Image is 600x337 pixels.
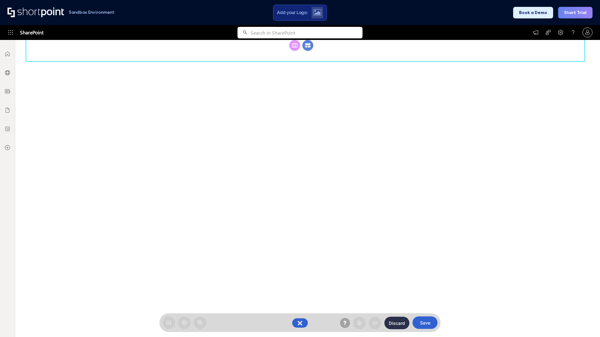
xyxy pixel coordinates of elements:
input: Search in SharePoint [251,27,362,38]
button: Discard [384,317,409,329]
span: SharePoint [20,25,43,40]
iframe: Chat Widget [569,307,600,337]
button: Book a Demo [513,7,553,18]
button: Save [412,316,437,329]
img: Upload logo [313,9,321,16]
span: Add your Logo: [277,10,307,15]
button: Start Trial [558,7,592,18]
h1: Sandbox Environment [69,11,114,14]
